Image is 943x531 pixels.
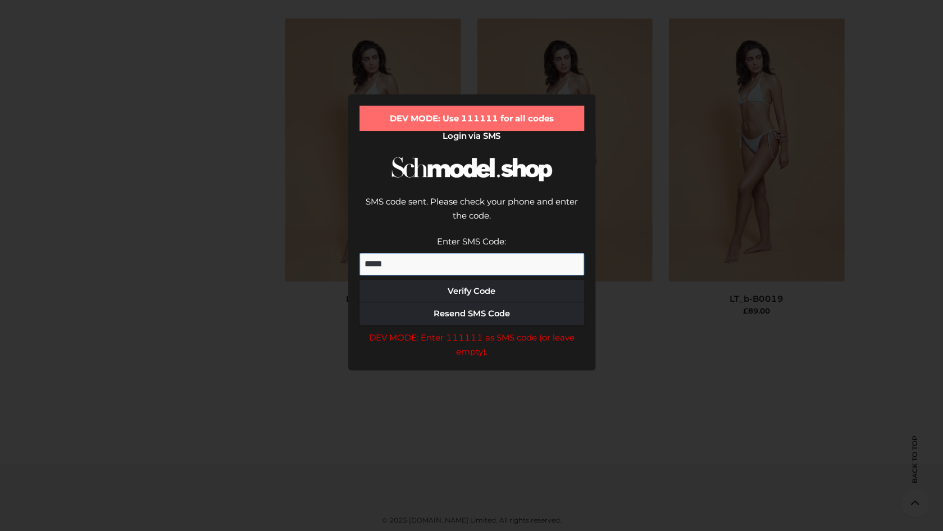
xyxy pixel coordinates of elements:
[437,236,506,247] label: Enter SMS Code:
[388,147,556,191] img: Schmodel Logo
[359,131,584,141] h2: Login via SMS
[359,106,584,131] div: DEV MODE: Use 111111 for all codes
[359,302,584,325] button: Resend SMS Code
[359,280,584,302] button: Verify Code
[359,330,584,359] div: DEV MODE: Enter 111111 as SMS code (or leave empty).
[359,194,584,234] div: SMS code sent. Please check your phone and enter the code.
